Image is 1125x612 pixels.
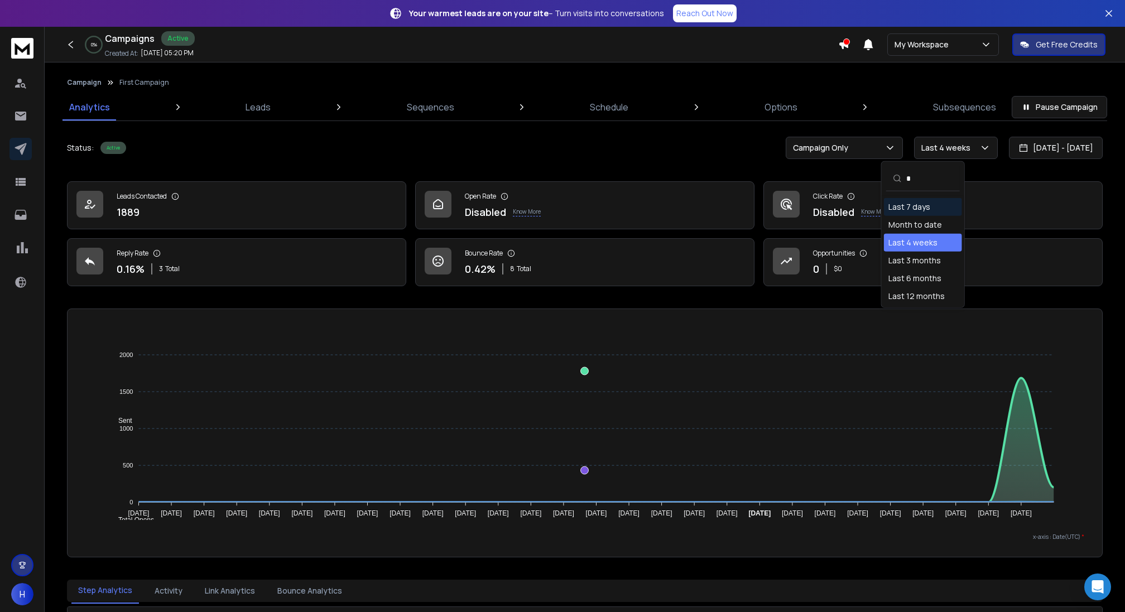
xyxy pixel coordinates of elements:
button: Link Analytics [198,579,262,603]
p: Disabled [813,204,854,220]
span: Total [165,264,180,273]
p: x-axis : Date(UTC) [85,533,1084,541]
tspan: [DATE] [161,509,182,517]
div: Last 7 days [888,201,930,213]
p: Click Rate [813,192,843,201]
a: Options [758,94,804,121]
p: Bounce Rate [465,249,503,258]
button: H [11,583,33,605]
a: Click RateDisabledKnow More [763,181,1103,229]
button: Step Analytics [71,578,139,604]
p: [DATE] 05:20 PM [141,49,194,57]
tspan: [DATE] [128,509,150,517]
a: Leads Contacted1889 [67,181,406,229]
p: Know More [513,208,541,216]
span: Total [517,264,531,273]
tspan: [DATE] [521,509,542,517]
p: Leads [246,100,271,114]
tspan: [DATE] [880,509,901,517]
span: Total Opens [110,516,154,524]
p: Reply Rate [117,249,148,258]
p: First Campaign [119,78,169,87]
p: Options [765,100,797,114]
tspan: [DATE] [782,509,803,517]
a: Reply Rate0.16%3Total [67,238,406,286]
a: Analytics [62,94,117,121]
button: [DATE] - [DATE] [1009,137,1103,159]
tspan: [DATE] [913,509,934,517]
p: Created At: [105,49,138,58]
p: Leads Contacted [117,192,167,201]
tspan: [DATE] [717,509,738,517]
tspan: [DATE] [651,509,672,517]
tspan: [DATE] [390,509,411,517]
tspan: [DATE] [455,509,477,517]
div: Open Intercom Messenger [1084,574,1111,600]
tspan: [DATE] [847,509,868,517]
tspan: [DATE] [815,509,836,517]
p: Status: [67,142,94,153]
span: Sent [110,417,132,425]
button: Activity [148,579,189,603]
tspan: [DATE] [292,509,313,517]
div: Active [100,142,126,154]
p: Schedule [590,100,628,114]
button: Bounce Analytics [271,579,349,603]
a: Opportunities0$0 [763,238,1103,286]
p: 0.16 % [117,261,145,277]
p: Analytics [69,100,110,114]
div: Last 3 months [888,255,941,266]
tspan: 0 [130,499,133,505]
p: Sequences [407,100,454,114]
div: Last 6 months [888,273,941,284]
tspan: [DATE] [978,509,999,517]
span: 3 [159,264,163,273]
p: Open Rate [465,192,496,201]
button: Get Free Credits [1012,33,1105,56]
p: 1889 [117,204,140,220]
div: Last 4 weeks [888,237,937,248]
h1: Campaigns [105,32,155,45]
tspan: [DATE] [227,509,248,517]
tspan: [DATE] [945,509,967,517]
p: 0 [813,261,819,277]
a: Sequences [400,94,461,121]
a: Reach Out Now [673,4,737,22]
p: Opportunities [813,249,855,258]
span: 8 [510,264,515,273]
p: 0 % [91,41,97,48]
a: Leads [239,94,277,121]
a: Bounce Rate0.42%8Total [415,238,754,286]
p: Campaign Only [793,142,853,153]
button: Campaign [67,78,102,87]
tspan: 1500 [119,388,133,395]
p: – Turn visits into conversations [409,8,664,19]
a: Schedule [583,94,635,121]
tspan: [DATE] [618,509,640,517]
tspan: [DATE] [488,509,509,517]
a: Subsequences [926,94,1003,121]
strong: Your warmest leads are on your site [409,8,549,18]
tspan: [DATE] [357,509,378,517]
tspan: [DATE] [1011,509,1032,517]
p: Subsequences [933,100,996,114]
p: Reach Out Now [676,8,733,19]
p: Disabled [465,204,506,220]
tspan: [DATE] [553,509,574,517]
tspan: 500 [123,462,133,469]
tspan: [DATE] [586,509,607,517]
div: Active [161,31,195,46]
tspan: [DATE] [194,509,215,517]
img: logo [11,38,33,59]
tspan: 1000 [119,425,133,432]
button: Pause Campaign [1012,96,1107,118]
a: Open RateDisabledKnow More [415,181,754,229]
tspan: [DATE] [324,509,345,517]
p: Last 4 weeks [921,142,975,153]
p: 0.42 % [465,261,496,277]
div: Last 12 months [888,291,945,302]
p: Know More [861,208,889,216]
tspan: [DATE] [684,509,705,517]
